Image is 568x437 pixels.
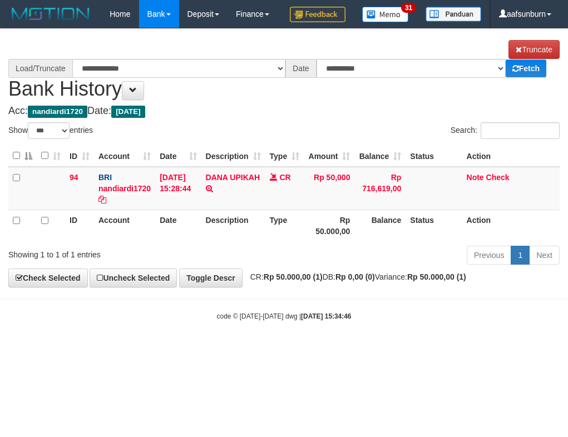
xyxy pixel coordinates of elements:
[94,210,155,241] th: Account
[362,7,409,22] img: Button%20Memo.svg
[37,145,65,167] th: : activate to sort column ascending
[304,210,354,241] th: Rp 50.000,00
[98,173,112,182] span: BRI
[8,269,88,287] a: Check Selected
[8,40,560,100] h1: Bank History
[111,106,145,118] span: [DATE]
[279,173,290,182] span: CR
[407,272,466,281] strong: Rp 50.000,00 (1)
[481,122,560,139] input: Search:
[206,173,260,182] a: DANA UPIKAH
[98,195,106,204] a: Copy nandiardi1720 to clipboard
[265,145,304,167] th: Type: activate to sort column ascending
[217,312,352,320] small: code © [DATE]-[DATE] dwg |
[354,210,406,241] th: Balance
[304,167,354,210] td: Rp 50,000
[264,272,323,281] strong: Rp 50.000,00 (1)
[8,122,93,139] label: Show entries
[28,122,70,139] select: Showentries
[335,272,375,281] strong: Rp 0,00 (0)
[8,245,228,260] div: Showing 1 to 1 of 1 entries
[508,40,560,59] a: Truncate
[90,269,177,287] a: Uncheck Selected
[155,167,201,210] td: [DATE] 15:28:44
[155,210,201,241] th: Date
[28,106,87,118] span: nandiardi1720
[406,210,462,241] th: Status
[8,59,72,78] div: Load/Truncate
[506,59,546,77] a: Fetch
[201,210,265,241] th: Description
[354,145,406,167] th: Balance: activate to sort column ascending
[285,59,317,78] div: Date
[245,272,466,281] span: CR: DB: Variance:
[65,210,94,241] th: ID
[467,246,511,265] a: Previous
[290,7,345,22] img: Feedback.jpg
[265,210,304,241] th: Type
[467,173,484,182] a: Note
[406,145,462,167] th: Status
[304,145,354,167] th: Amount: activate to sort column ascending
[301,312,351,320] strong: [DATE] 15:34:46
[8,106,560,117] h4: Acc: Date:
[70,173,78,182] span: 94
[179,269,243,287] a: Toggle Descr
[426,7,481,22] img: panduan.png
[8,145,37,167] th: : activate to sort column descending
[486,173,510,182] a: Check
[94,145,155,167] th: Account: activate to sort column ascending
[8,6,93,22] img: MOTION_logo.png
[98,184,151,193] a: nandiardi1720
[462,145,560,167] th: Action
[462,210,560,241] th: Action
[155,145,201,167] th: Date: activate to sort column ascending
[401,3,416,13] span: 31
[451,122,560,139] label: Search:
[201,145,265,167] th: Description: activate to sort column ascending
[511,246,530,265] a: 1
[529,246,560,265] a: Next
[65,145,94,167] th: ID: activate to sort column ascending
[354,167,406,210] td: Rp 716,619,00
